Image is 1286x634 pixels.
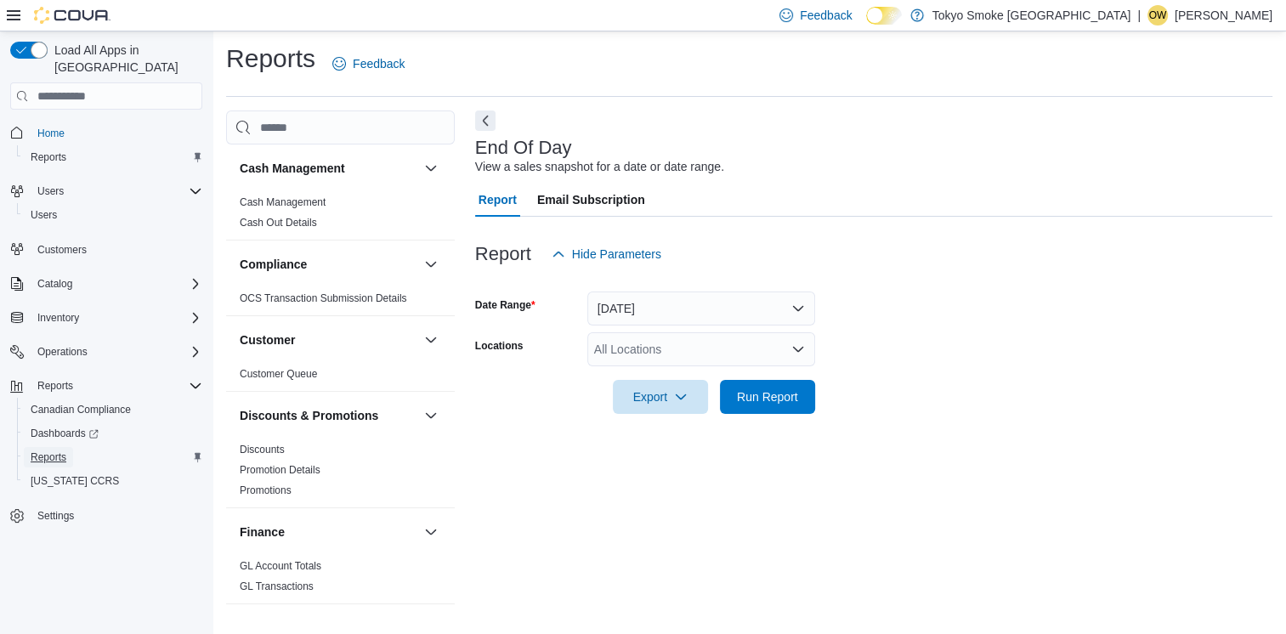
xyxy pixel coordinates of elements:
[226,42,315,76] h1: Reports
[720,380,815,414] button: Run Report
[31,240,93,260] a: Customers
[24,471,202,491] span: Washington CCRS
[3,179,209,203] button: Users
[31,308,86,328] button: Inventory
[240,580,314,593] span: GL Transactions
[31,427,99,440] span: Dashboards
[240,367,317,381] span: Customer Queue
[240,463,320,477] span: Promotion Details
[800,7,852,24] span: Feedback
[24,399,138,420] a: Canadian Compliance
[31,474,119,488] span: [US_STATE] CCRS
[572,246,661,263] span: Hide Parameters
[17,145,209,169] button: Reports
[31,181,202,201] span: Users
[240,160,345,177] h3: Cash Management
[623,380,698,414] span: Export
[17,469,209,493] button: [US_STATE] CCRS
[240,368,317,380] a: Customer Queue
[240,484,292,497] span: Promotions
[37,277,72,291] span: Catalog
[10,113,202,572] nav: Complex example
[31,239,202,260] span: Customers
[37,509,74,523] span: Settings
[475,298,535,312] label: Date Range
[31,122,202,143] span: Home
[613,380,708,414] button: Export
[475,110,496,131] button: Next
[34,7,110,24] img: Cova
[24,399,202,420] span: Canadian Compliance
[31,506,81,526] a: Settings
[31,403,131,416] span: Canadian Compliance
[240,256,417,273] button: Compliance
[240,443,285,456] span: Discounts
[31,123,71,144] a: Home
[3,340,209,364] button: Operations
[17,203,209,227] button: Users
[31,376,80,396] button: Reports
[226,364,455,391] div: Customer
[475,138,572,158] h3: End Of Day
[31,450,66,464] span: Reports
[3,374,209,398] button: Reports
[479,183,517,217] span: Report
[3,503,209,528] button: Settings
[24,205,64,225] a: Users
[421,254,441,275] button: Compliance
[3,272,209,296] button: Catalog
[240,464,320,476] a: Promotion Details
[240,559,321,573] span: GL Account Totals
[24,423,105,444] a: Dashboards
[326,47,411,81] a: Feedback
[1137,5,1141,25] p: |
[31,342,94,362] button: Operations
[1175,5,1272,25] p: [PERSON_NAME]
[240,292,407,304] a: OCS Transaction Submission Details
[31,376,202,396] span: Reports
[240,524,285,541] h3: Finance
[226,556,455,603] div: Finance
[240,331,417,348] button: Customer
[37,345,88,359] span: Operations
[240,256,307,273] h3: Compliance
[240,580,314,592] a: GL Transactions
[1147,5,1168,25] div: Olivia Workman
[932,5,1131,25] p: Tokyo Smoke [GEOGRAPHIC_DATA]
[240,407,417,424] button: Discounts & Promotions
[37,184,64,198] span: Users
[17,398,209,422] button: Canadian Compliance
[37,311,79,325] span: Inventory
[226,288,455,315] div: Compliance
[31,150,66,164] span: Reports
[421,330,441,350] button: Customer
[475,158,724,176] div: View a sales snapshot for a date or date range.
[226,192,455,240] div: Cash Management
[240,560,321,572] a: GL Account Totals
[48,42,202,76] span: Load All Apps in [GEOGRAPHIC_DATA]
[31,208,57,222] span: Users
[31,274,79,294] button: Catalog
[24,147,73,167] a: Reports
[24,447,73,467] a: Reports
[31,181,71,201] button: Users
[240,407,378,424] h3: Discounts & Promotions
[37,127,65,140] span: Home
[3,237,209,262] button: Customers
[31,274,202,294] span: Catalog
[353,55,405,72] span: Feedback
[240,216,317,229] span: Cash Out Details
[421,158,441,178] button: Cash Management
[866,7,902,25] input: Dark Mode
[240,484,292,496] a: Promotions
[31,308,202,328] span: Inventory
[24,471,126,491] a: [US_STATE] CCRS
[24,147,202,167] span: Reports
[24,423,202,444] span: Dashboards
[17,445,209,469] button: Reports
[421,405,441,426] button: Discounts & Promotions
[545,237,668,271] button: Hide Parameters
[240,331,295,348] h3: Customer
[24,205,202,225] span: Users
